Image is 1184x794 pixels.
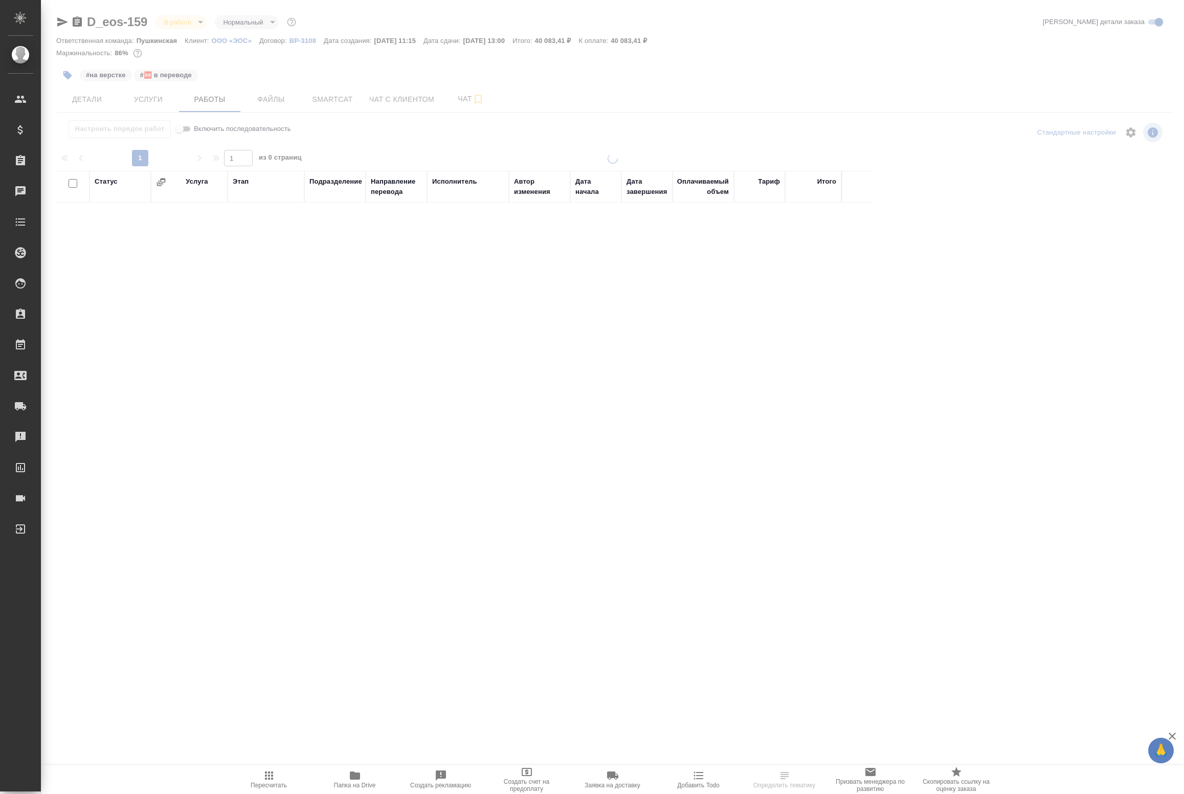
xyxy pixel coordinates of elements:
div: Дата завершения [627,177,667,197]
div: Итого [817,177,836,187]
div: Автор изменения [514,177,565,197]
div: Исполнитель [432,177,477,187]
div: Оплачиваемый объем [677,177,729,197]
div: Тариф [758,177,780,187]
button: Сгруппировать [156,177,166,187]
div: Этап [233,177,249,187]
button: 🙏 [1148,738,1174,763]
div: Услуга [186,177,208,187]
div: Дата начала [575,177,616,197]
div: Статус [95,177,118,187]
div: Направление перевода [371,177,422,197]
span: 🙏 [1152,740,1170,761]
div: Подразделение [309,177,362,187]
